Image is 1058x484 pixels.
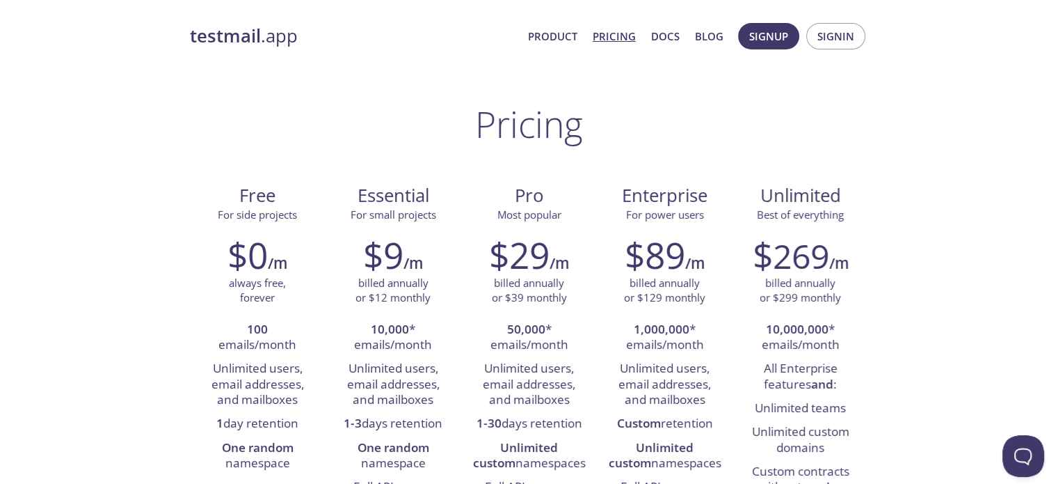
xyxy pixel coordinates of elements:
[651,27,680,45] a: Docs
[492,276,567,306] p: billed annually or $39 monthly
[336,357,451,412] li: Unlimited users, email addresses, and mailboxes
[609,439,694,471] strong: Unlimited custom
[489,234,550,276] h2: $29
[351,208,436,221] span: For small projects
[344,415,362,431] strong: 1-3
[685,251,705,275] h6: /m
[229,276,286,306] p: always free, forever
[760,276,841,306] p: billed annually or $299 monthly
[497,208,561,221] span: Most popular
[363,234,403,276] h2: $9
[1002,435,1044,477] iframe: Help Scout Beacon - Open
[200,437,315,476] li: namespace
[472,357,586,412] li: Unlimited users, email addresses, and mailboxes
[550,251,569,275] h6: /m
[336,318,451,358] li: * emails/month
[738,23,799,49] button: Signup
[355,276,431,306] p: billed annually or $12 monthly
[227,234,268,276] h2: $0
[403,251,423,275] h6: /m
[472,318,586,358] li: * emails/month
[624,276,705,306] p: billed annually or $129 monthly
[472,437,586,476] li: namespaces
[607,318,722,358] li: * emails/month
[593,27,636,45] a: Pricing
[190,24,517,48] a: testmail.app
[337,184,450,208] span: Essential
[749,27,788,45] span: Signup
[200,412,315,436] li: day retention
[475,103,583,145] h1: Pricing
[757,208,844,221] span: Best of everything
[743,357,858,397] li: All Enterprise features :
[766,321,828,337] strong: 10,000,000
[507,321,545,337] strong: 50,000
[806,23,865,49] button: Signin
[336,437,451,476] li: namespace
[608,184,721,208] span: Enterprise
[695,27,723,45] a: Blog
[817,27,854,45] span: Signin
[268,251,287,275] h6: /m
[190,24,261,48] strong: testmail
[617,415,661,431] strong: Custom
[743,397,858,421] li: Unlimited teams
[760,183,841,208] span: Unlimited
[200,357,315,412] li: Unlimited users, email addresses, and mailboxes
[625,234,685,276] h2: $89
[528,27,577,45] a: Product
[773,233,829,279] span: 269
[472,412,586,436] li: days retention
[829,251,849,275] h6: /m
[607,412,722,436] li: retention
[743,421,858,460] li: Unlimited custom domains
[358,439,429,455] strong: One random
[753,234,829,276] h2: $
[201,184,314,208] span: Free
[811,376,833,392] strong: and
[634,321,689,337] strong: 1,000,000
[607,437,722,476] li: namespaces
[247,321,268,337] strong: 100
[222,439,294,455] strong: One random
[743,318,858,358] li: * emails/month
[476,415,502,431] strong: 1-30
[473,439,559,471] strong: Unlimited custom
[218,208,297,221] span: For side projects
[200,318,315,358] li: emails/month
[216,415,223,431] strong: 1
[371,321,409,337] strong: 10,000
[607,357,722,412] li: Unlimited users, email addresses, and mailboxes
[472,184,586,208] span: Pro
[336,412,451,436] li: days retention
[626,208,704,221] span: For power users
